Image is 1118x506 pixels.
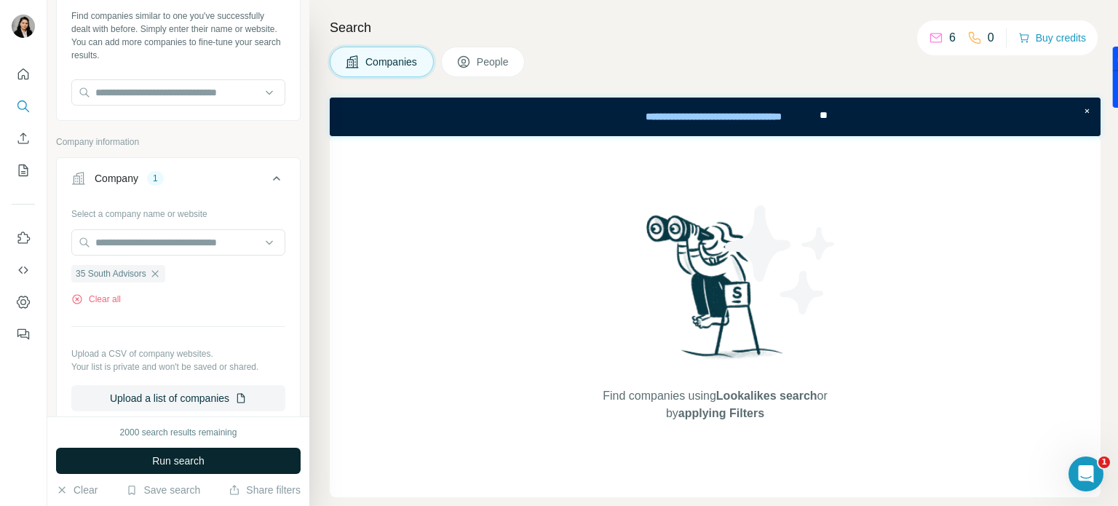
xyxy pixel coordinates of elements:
[716,390,817,402] span: Lookalikes search
[71,293,121,306] button: Clear all
[57,161,300,202] button: Company1
[71,360,285,373] p: Your list is private and won't be saved or shared.
[640,211,791,373] img: Surfe Illustration - Woman searching with binoculars
[1069,456,1103,491] iframe: Intercom live chat
[152,454,205,468] span: Run search
[12,15,35,38] img: Avatar
[12,61,35,87] button: Quick start
[126,483,200,497] button: Save search
[56,483,98,497] button: Clear
[715,194,847,325] img: Surfe Illustration - Stars
[678,407,764,419] span: applying Filters
[147,172,164,185] div: 1
[120,426,237,439] div: 2000 search results remaining
[71,202,285,221] div: Select a company name or website
[12,125,35,151] button: Enrich CSV
[12,289,35,315] button: Dashboard
[1098,456,1110,468] span: 1
[12,321,35,347] button: Feedback
[330,17,1101,38] h4: Search
[12,93,35,119] button: Search
[76,267,146,280] span: 35 South Advisors
[56,135,301,149] p: Company information
[95,171,138,186] div: Company
[71,9,285,62] div: Find companies similar to one you've successfully dealt with before. Simply enter their name or w...
[1018,28,1086,48] button: Buy credits
[12,257,35,283] button: Use Surfe API
[598,387,831,422] span: Find companies using or by
[949,29,956,47] p: 6
[365,55,419,69] span: Companies
[12,225,35,251] button: Use Surfe on LinkedIn
[12,157,35,183] button: My lists
[330,98,1101,136] iframe: Banner
[477,55,510,69] span: People
[71,385,285,411] button: Upload a list of companies
[229,483,301,497] button: Share filters
[71,347,285,360] p: Upload a CSV of company websites.
[988,29,994,47] p: 0
[56,448,301,474] button: Run search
